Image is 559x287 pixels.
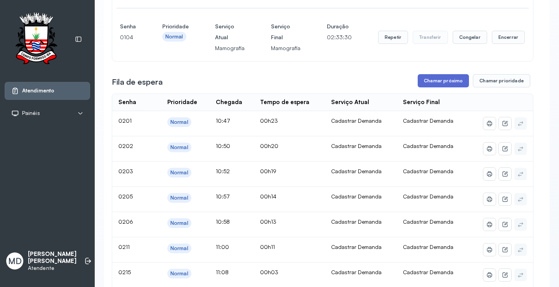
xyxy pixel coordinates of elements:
span: Cadastrar Demanda [403,117,453,124]
span: 0201 [118,117,132,124]
span: Cadastrar Demanda [403,244,453,250]
span: 10:52 [216,168,230,174]
span: Painéis [22,110,40,117]
h4: Prioridade [162,21,189,32]
p: 0104 [120,32,136,43]
div: Normal [170,119,188,125]
div: Normal [170,220,188,226]
div: Normal [170,270,188,277]
h4: Serviço Atual [215,21,245,43]
span: Cadastrar Demanda [403,193,453,200]
h4: Senha [120,21,136,32]
span: 11:00 [216,244,229,250]
span: 00h14 [260,193,276,200]
span: 0203 [118,168,133,174]
span: 11:08 [216,269,229,275]
img: Logotipo do estabelecimento [8,12,64,66]
p: Mamografia [215,43,245,54]
div: Normal [170,195,188,201]
h3: Fila de espera [112,77,163,87]
span: 00h11 [260,244,275,250]
div: Cadastrar Demanda [331,143,391,150]
div: Chegada [216,99,242,106]
p: Atendente [28,265,76,271]
div: Normal [170,245,188,252]
div: Serviço Final [403,99,440,106]
button: Chamar prioridade [473,74,530,87]
span: 10:50 [216,143,230,149]
span: Cadastrar Demanda [403,143,453,149]
div: Prioridade [167,99,197,106]
p: [PERSON_NAME] [PERSON_NAME] [28,250,76,265]
div: Senha [118,99,136,106]
button: Transferir [413,31,448,44]
div: Normal [170,169,188,176]
span: 00h19 [260,168,276,174]
div: Tempo de espera [260,99,309,106]
span: 0202 [118,143,133,149]
span: 0215 [118,269,131,275]
a: Atendimento [11,87,83,95]
div: Cadastrar Demanda [331,218,391,225]
button: Chamar próximo [418,74,469,87]
span: 10:47 [216,117,230,124]
span: 0206 [118,218,133,225]
button: Repetir [378,31,408,44]
button: Congelar [453,31,487,44]
div: Cadastrar Demanda [331,244,391,250]
span: 00h13 [260,218,276,225]
p: Mamografia [271,43,300,54]
h4: Serviço Final [271,21,300,43]
div: Cadastrar Demanda [331,168,391,175]
span: Cadastrar Demanda [403,269,453,275]
div: Serviço Atual [331,99,369,106]
div: Normal [170,144,188,151]
span: 00h23 [260,117,278,124]
span: 0211 [118,244,130,250]
span: Cadastrar Demanda [403,168,453,174]
p: 02:33:30 [327,32,352,43]
span: 00h03 [260,269,278,275]
div: Cadastrar Demanda [331,269,391,276]
h4: Duração [327,21,352,32]
button: Encerrar [492,31,525,44]
span: 10:58 [216,218,230,225]
span: Cadastrar Demanda [403,218,453,225]
div: Normal [165,33,183,40]
div: Cadastrar Demanda [331,193,391,200]
span: 0205 [118,193,133,200]
span: 00h20 [260,143,278,149]
span: Atendimento [22,87,54,94]
span: 10:57 [216,193,230,200]
div: Cadastrar Demanda [331,117,391,124]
